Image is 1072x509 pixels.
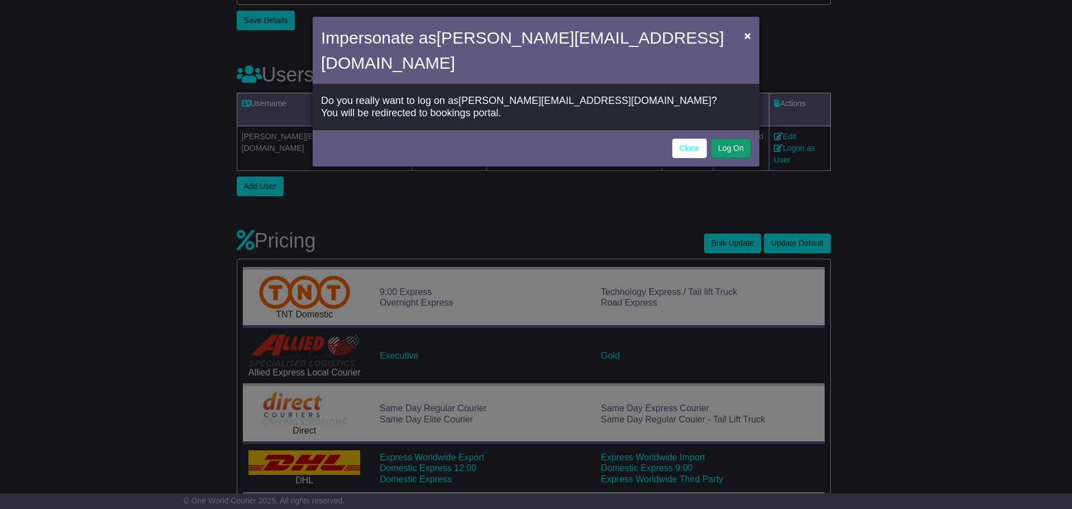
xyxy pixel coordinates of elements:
[739,24,757,47] button: Close
[672,139,707,158] a: Close
[744,29,751,42] span: ×
[313,87,759,127] div: Do you really want to log on as ? You will be redirected to bookings portal.
[321,28,724,72] span: [PERSON_NAME][EMAIL_ADDRESS][DOMAIN_NAME]
[458,95,711,106] span: [PERSON_NAME][EMAIL_ADDRESS][DOMAIN_NAME]
[321,25,739,75] h4: Impersonate as
[711,139,751,158] button: Log On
